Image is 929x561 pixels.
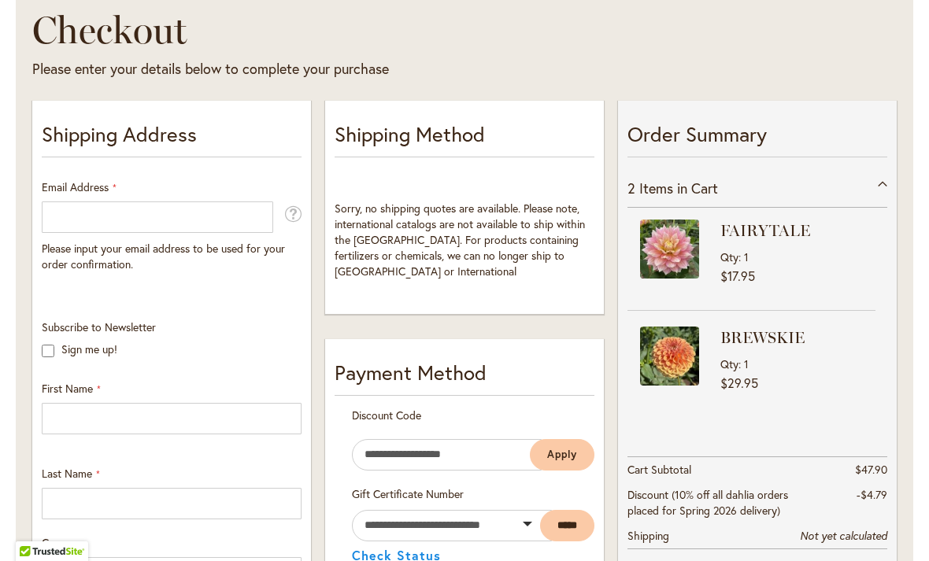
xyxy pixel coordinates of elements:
[32,6,647,54] h1: Checkout
[42,241,285,271] span: Please input your email address to be used for your order confirmation.
[744,356,749,371] span: 1
[627,528,669,543] span: Shipping
[335,120,594,157] p: Shipping Method
[640,327,699,386] img: BREWSKIE
[32,59,647,79] div: Please enter your details below to complete your purchase
[335,358,594,396] div: Payment Method
[720,268,755,284] span: $17.95
[720,327,872,349] strong: BREWSKIE
[855,462,887,477] span: $47.90
[744,249,749,264] span: 1
[720,220,872,242] strong: FAIRYTALE
[627,456,789,482] th: Cart Subtotal
[42,381,93,396] span: First Name
[42,120,302,157] p: Shipping Address
[335,201,585,279] span: Sorry, no shipping quotes are available. Please note, international catalogs are not available to...
[42,319,156,334] span: Subscribe to Newsletter
[352,486,464,501] span: Gift Certificate Number
[720,356,738,371] span: Qty
[61,341,117,356] label: Sign me up!
[720,249,738,264] span: Qty
[547,448,577,461] span: Apply
[42,179,109,194] span: Email Address
[42,535,87,550] span: Company
[352,408,421,423] span: Discount Code
[12,505,56,549] iframe: Launch Accessibility Center
[640,220,699,279] img: FAIRYTALE
[627,487,788,518] span: Discount (10% off all dahlia orders placed for Spring 2026 delivery)
[800,529,887,543] span: Not yet calculated
[857,487,887,502] span: -$4.79
[627,179,635,197] span: 2
[627,120,887,157] p: Order Summary
[639,179,718,197] span: Items in Cart
[720,375,758,391] span: $29.95
[530,439,594,471] button: Apply
[42,466,92,481] span: Last Name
